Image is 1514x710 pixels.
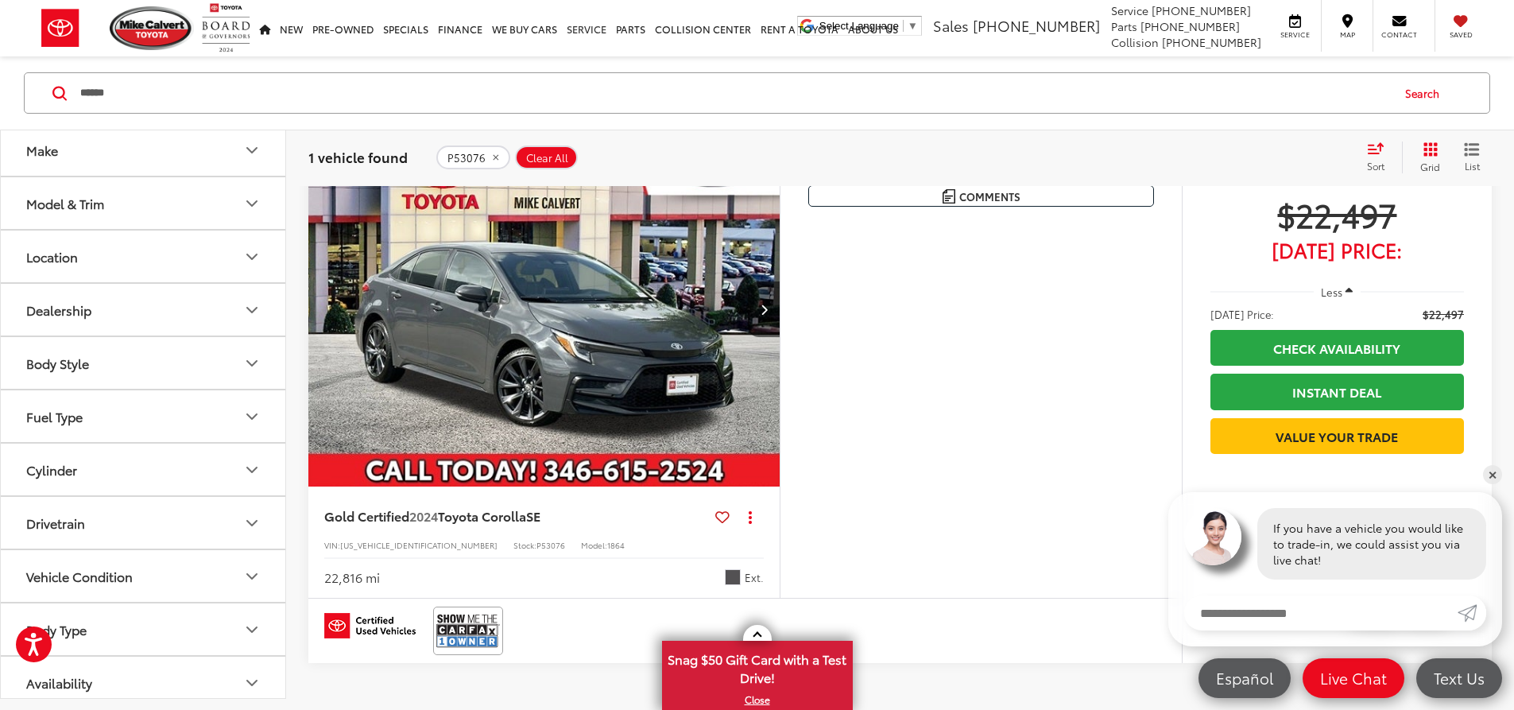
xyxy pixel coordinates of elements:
[26,515,85,530] div: Drivetrain
[26,462,77,477] div: Cylinder
[1,231,287,282] button: LocationLocation
[1367,159,1384,173] span: Sort
[1464,159,1480,173] span: List
[1420,160,1440,173] span: Grid
[959,189,1020,204] span: Comments
[242,619,261,638] div: Body Type
[436,145,510,169] button: remove P53076
[324,507,709,525] a: Gold Certified2024Toyota CorollaSE
[745,570,764,585] span: Ext.
[1257,508,1486,580] div: If you have a vehicle you would like to trade-in, we could assist you via live chat!
[1402,142,1452,173] button: Grid View
[1210,374,1464,409] a: Instant Deal
[242,353,261,372] div: Body Style
[526,506,540,525] span: SE
[409,506,438,525] span: 2024
[438,506,526,525] span: Toyota Corolla
[725,569,741,585] span: Underground
[1359,142,1402,173] button: Select sort value
[943,189,955,203] img: Comments
[242,513,261,532] div: Drivetrain
[242,673,261,692] div: Availability
[1330,29,1365,40] span: Map
[1,337,287,389] button: Body StyleBody Style
[242,566,261,585] div: Vehicle Condition
[26,196,104,211] div: Model & Trim
[1208,668,1281,688] span: Español
[607,539,625,551] span: 1864
[1210,306,1274,322] span: [DATE] Price:
[1111,18,1137,34] span: Parts
[242,300,261,319] div: Dealership
[1210,242,1464,258] span: [DATE] Price:
[1277,29,1313,40] span: Service
[1312,668,1395,688] span: Live Chat
[324,613,416,638] img: Toyota Certified Used Vehicles
[1,603,287,655] button: Body TypeBody Type
[1,124,287,176] button: MakeMake
[308,132,781,487] img: 2024 Toyota Corolla SE
[933,15,969,36] span: Sales
[1162,34,1261,50] span: [PHONE_NUMBER]
[1452,142,1492,173] button: List View
[242,140,261,159] div: Make
[26,355,89,371] div: Body Style
[808,185,1154,207] button: Comments
[1458,596,1486,630] a: Submit
[26,302,91,317] div: Dealership
[1,657,287,708] button: AvailabilityAvailability
[26,409,83,424] div: Fuel Type
[26,142,58,157] div: Make
[736,502,764,530] button: Actions
[242,193,261,212] div: Model & Trim
[26,568,133,584] div: Vehicle Condition
[749,510,752,523] span: dropdown dots
[79,74,1390,112] input: Search by Make, Model, or Keyword
[1381,29,1417,40] span: Contact
[1111,2,1148,18] span: Service
[526,151,568,164] span: Clear All
[1184,596,1458,630] input: Enter your message
[1152,2,1251,18] span: [PHONE_NUMBER]
[324,506,409,525] span: Gold Certified
[1,390,287,442] button: Fuel TypeFuel Type
[324,568,380,587] div: 22,816 mi
[1416,658,1502,698] a: Text Us
[26,249,78,264] div: Location
[581,539,607,551] span: Model:
[1210,418,1464,454] a: Value Your Trade
[436,610,500,652] img: CarFax One Owner
[1,284,287,336] button: DealershipDealership
[1,497,287,549] button: DrivetrainDrivetrain
[242,246,261,266] div: Location
[1,177,287,229] button: Model & TrimModel & Trim
[1184,508,1241,565] img: Agent profile photo
[1198,658,1291,698] a: Español
[1443,29,1478,40] span: Saved
[1390,73,1462,113] button: Search
[748,281,780,337] button: Next image
[1303,658,1404,698] a: Live Chat
[1321,285,1342,299] span: Less
[1426,668,1493,688] span: Text Us
[1210,330,1464,366] a: Check Availability
[308,147,408,166] span: 1 vehicle found
[513,539,536,551] span: Stock:
[908,20,918,32] span: ▼
[242,460,261,479] div: Cylinder
[308,132,781,487] div: 2024 Toyota Corolla SE 0
[447,151,486,164] span: P53076
[324,539,340,551] span: VIN:
[26,622,87,637] div: Body Type
[26,675,92,690] div: Availability
[1111,34,1159,50] span: Collision
[308,132,781,487] a: 2024 Toyota Corolla SE2024 Toyota Corolla SE2024 Toyota Corolla SE2024 Toyota Corolla SE
[973,15,1100,36] span: [PHONE_NUMBER]
[1314,277,1361,306] button: Less
[340,539,498,551] span: [US_VEHICLE_IDENTIFICATION_NUMBER]
[1210,194,1464,234] span: $22,497
[242,406,261,425] div: Fuel Type
[515,145,578,169] button: Clear All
